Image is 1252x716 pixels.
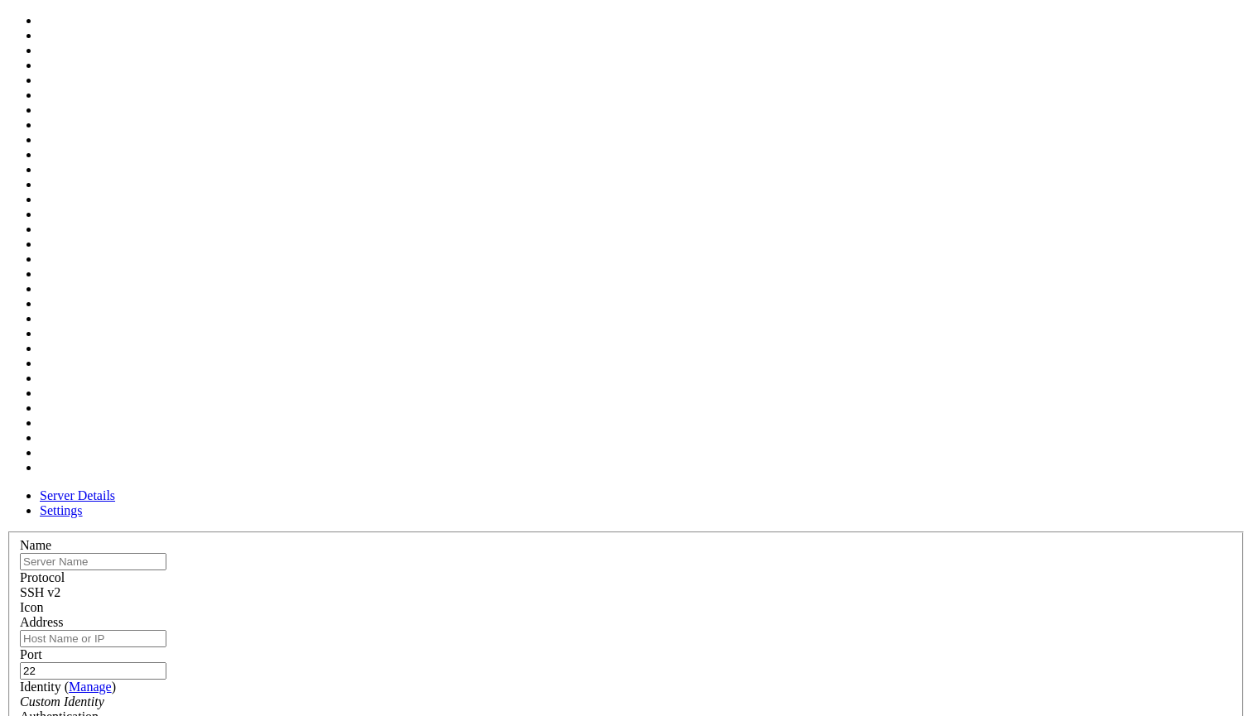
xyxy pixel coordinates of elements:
input: Server Name [20,553,166,570]
label: Protocol [20,570,65,584]
a: Server Details [40,488,115,502]
label: Name [20,538,51,552]
a: Settings [40,503,83,517]
span: SSH v2 [20,585,60,599]
i: Custom Identity [20,694,104,709]
input: Port Number [20,662,166,680]
label: Icon [20,600,43,614]
label: Port [20,647,42,661]
div: SSH v2 [20,585,1232,600]
input: Host Name or IP [20,630,166,647]
div: Custom Identity [20,694,1232,709]
label: Identity [20,680,116,694]
label: Address [20,615,63,629]
a: Manage [69,680,112,694]
span: ( ) [65,680,116,694]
